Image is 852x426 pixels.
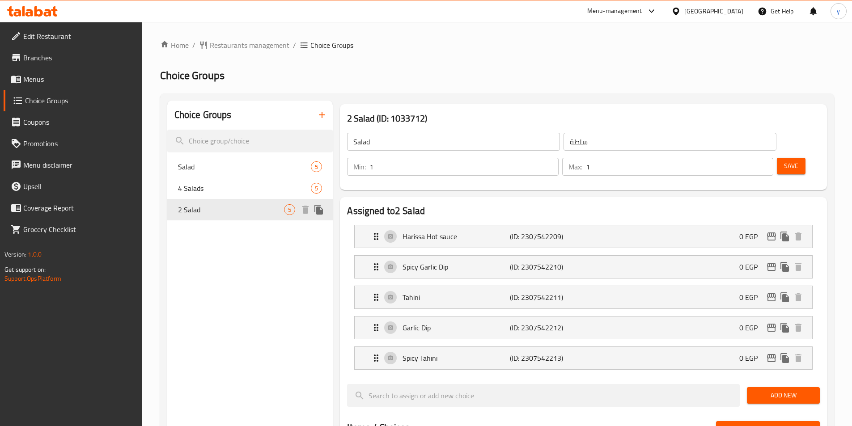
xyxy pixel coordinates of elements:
li: / [192,40,195,51]
li: Expand [347,252,820,282]
a: Restaurants management [199,40,289,51]
button: edit [765,321,778,334]
a: Choice Groups [4,90,142,111]
p: Spicy Tahini [403,353,509,363]
p: Garlic Dip [403,322,509,333]
span: 5 [311,184,322,193]
li: / [293,40,296,51]
p: 0 EGP [739,231,765,242]
p: 0 EGP [739,322,765,333]
span: 4 Salads [178,183,311,194]
button: duplicate [778,230,792,243]
p: 0 EGP [739,262,765,272]
p: Harissa Hot sauce [403,231,509,242]
li: Expand [347,221,820,252]
button: delete [792,321,805,334]
a: Menus [4,68,142,90]
span: Get support on: [4,264,46,275]
a: Promotions [4,133,142,154]
button: delete [792,260,805,274]
span: Coupons [23,117,135,127]
div: 2 Salad5deleteduplicate [167,199,333,220]
a: Coupons [4,111,142,133]
button: duplicate [778,351,792,365]
div: [GEOGRAPHIC_DATA] [684,6,743,16]
div: Choices [284,204,295,215]
span: 5 [311,163,322,171]
button: duplicate [312,203,326,216]
button: edit [765,260,778,274]
span: Menus [23,74,135,84]
span: Choice Groups [25,95,135,106]
h2: Choice Groups [174,108,232,122]
p: (ID: 2307542210) [510,262,581,272]
input: search [347,384,740,407]
span: Save [784,160,798,172]
span: Upsell [23,181,135,192]
a: Branches [4,47,142,68]
p: 0 EGP [739,353,765,363]
a: Menu disclaimer [4,154,142,176]
li: Expand [347,312,820,343]
li: Expand [347,282,820,312]
span: Promotions [23,138,135,149]
span: Choice Groups [310,40,353,51]
button: Save [777,158,805,174]
p: Spicy Garlic Dip [403,262,509,272]
button: edit [765,351,778,365]
div: Expand [355,256,812,278]
span: Branches [23,52,135,63]
p: Min: [353,161,366,172]
li: Expand [347,343,820,373]
div: Expand [355,316,812,339]
button: Add New [747,387,820,404]
p: (ID: 2307542212) [510,322,581,333]
span: Version: [4,249,26,260]
button: edit [765,230,778,243]
button: duplicate [778,260,792,274]
a: Home [160,40,189,51]
h2: Assigned to 2 Salad [347,204,820,218]
span: Coverage Report [23,202,135,213]
span: Restaurants management [210,40,289,51]
span: y [837,6,840,16]
button: delete [792,230,805,243]
span: 2 Salad [178,204,284,215]
a: Edit Restaurant [4,25,142,47]
div: Salad5 [167,156,333,177]
span: Add New [754,390,813,401]
h3: 2 Salad (ID: 1033712) [347,111,820,126]
a: Grocery Checklist [4,219,142,240]
button: delete [792,351,805,365]
span: Choice Groups [160,65,225,85]
span: Salad [178,161,311,172]
div: Expand [355,225,812,248]
span: Edit Restaurant [23,31,135,42]
p: (ID: 2307542213) [510,353,581,363]
a: Coverage Report [4,197,142,219]
p: Max: [568,161,582,172]
p: Tahini [403,292,509,303]
button: delete [299,203,312,216]
div: Choices [311,161,322,172]
nav: breadcrumb [160,40,834,51]
input: search [167,130,333,152]
span: Menu disclaimer [23,160,135,170]
div: Menu-management [587,6,642,17]
button: duplicate [778,321,792,334]
a: Support.OpsPlatform [4,273,61,284]
button: edit [765,291,778,304]
div: 4 Salads5 [167,177,333,199]
p: (ID: 2307542211) [510,292,581,303]
span: 1.0.0 [28,249,42,260]
button: delete [792,291,805,304]
div: Choices [311,183,322,194]
div: Expand [355,347,812,369]
span: Grocery Checklist [23,224,135,235]
div: Expand [355,286,812,308]
p: (ID: 2307542209) [510,231,581,242]
button: duplicate [778,291,792,304]
a: Upsell [4,176,142,197]
p: 0 EGP [739,292,765,303]
span: 5 [284,206,295,214]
